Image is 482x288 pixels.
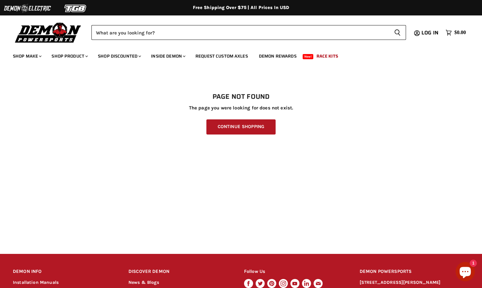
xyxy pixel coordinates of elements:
span: New! [303,54,314,59]
p: The page you were looking for does not exist. [13,105,469,111]
a: Installation Manuals [13,280,59,285]
a: $0.00 [442,28,469,37]
input: Search [91,25,389,40]
a: Inside Demon [146,50,189,63]
img: Demon Electric Logo 2 [3,2,52,14]
a: Request Custom Axles [191,50,253,63]
a: Demon Rewards [254,50,301,63]
button: Search [389,25,406,40]
p: [STREET_ADDRESS][PERSON_NAME] [360,279,469,286]
h2: DEMON POWERSPORTS [360,264,469,279]
h2: DEMON INFO [13,264,116,279]
h2: DISCOVER DEMON [128,264,232,279]
a: Log in [419,30,442,36]
ul: Main menu [8,47,464,63]
img: Demon Powersports [13,21,83,44]
form: Product [91,25,406,40]
a: News & Blogs [128,280,159,285]
a: Continue Shopping [206,119,276,135]
a: Shop Product [47,50,92,63]
img: TGB Logo 2 [52,2,100,14]
a: Race Kits [312,50,343,63]
a: Shop Make [8,50,45,63]
h1: Page not found [13,93,469,101]
span: Log in [421,29,439,37]
h2: Follow Us [244,264,347,279]
a: Shop Discounted [93,50,145,63]
span: $0.00 [454,30,466,36]
inbox-online-store-chat: Shopify online store chat [454,262,477,283]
